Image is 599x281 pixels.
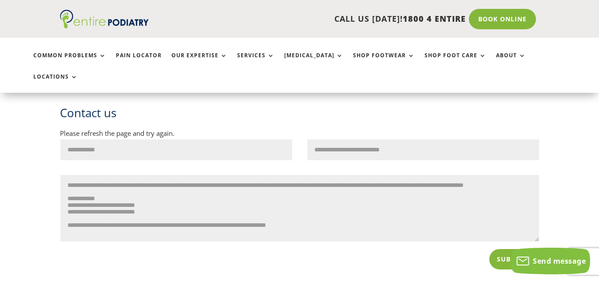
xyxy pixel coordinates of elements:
a: Common Problems [33,52,106,71]
a: [MEDICAL_DATA] [284,52,343,71]
a: About [496,52,526,71]
a: Shop Footwear [353,52,415,71]
img: logo (1) [60,10,149,28]
button: Submit [489,249,539,269]
a: Pain Locator [116,52,162,71]
a: Locations [33,74,78,93]
button: Send message [511,248,590,274]
a: Shop Foot Care [424,52,486,71]
a: Book Online [469,9,536,29]
a: Our Expertise [171,52,227,71]
h3: Contact us [60,105,539,128]
a: Entire Podiatry [60,21,149,30]
span: 1800 4 ENTIRE [403,13,466,24]
p: Please refresh the page and try again. [60,128,539,139]
p: CALL US [DATE]! [169,13,466,25]
a: Services [237,52,274,71]
span: Send message [533,256,586,266]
